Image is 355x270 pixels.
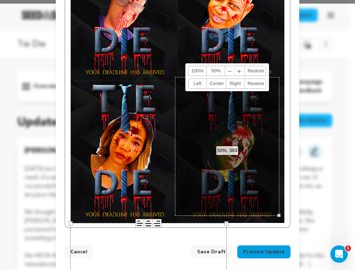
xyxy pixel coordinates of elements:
[71,81,177,223] img: 1755627858-Deanna%20Tie%20Die%20Poster%20%20.jpg
[226,79,245,88] a: Right
[207,79,226,88] a: Center
[225,66,235,76] span: ﹣
[245,66,264,76] a: Restore
[64,245,93,258] button: Cancel
[188,79,207,88] a: Left
[188,66,207,76] a: 100%
[277,214,281,217] div: Hold down the alt key to zoom
[330,245,348,263] iframe: Intercom live chat
[345,245,351,251] span: 1
[245,79,264,88] a: Restore
[235,66,244,76] span: ﹢
[216,146,238,155] div: Hold down the alt key to zoom
[237,245,291,258] button: Preview Update
[207,66,225,76] a: 50%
